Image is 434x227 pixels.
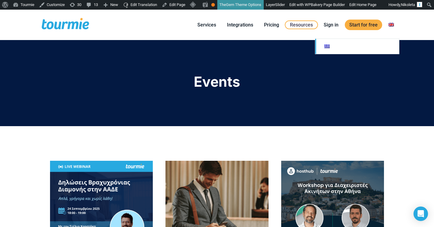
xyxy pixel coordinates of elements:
a: Integrations [222,21,258,29]
span: Nikoleta [401,2,415,7]
div: Open Intercom Messenger [414,207,428,221]
a: Sign in [319,21,343,29]
div: OK [211,3,215,7]
a: Resources [285,20,318,29]
a: Pricing [259,21,284,29]
a: Start for free [345,20,382,30]
a: Services [193,21,221,29]
span: Events [194,73,240,90]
